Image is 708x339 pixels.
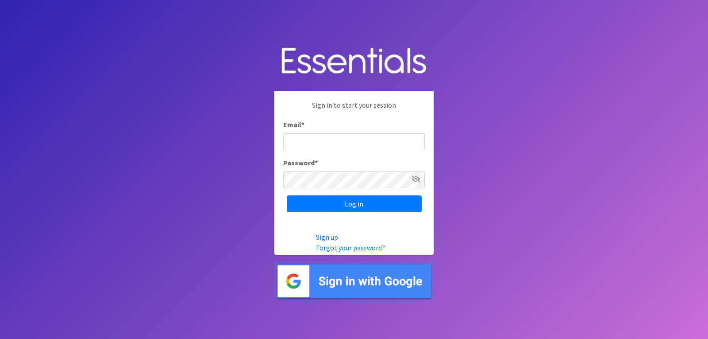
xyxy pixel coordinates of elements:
a: Sign up [316,233,338,242]
abbr: required [315,158,318,167]
abbr: required [301,120,304,129]
img: Sign in with Google [274,262,434,300]
label: Email [283,119,304,130]
input: Log in [287,195,422,212]
p: Sign in to start your session [283,100,425,119]
img: Human Essentials [274,39,434,84]
a: Forgot your password? [316,243,385,252]
label: Password [283,157,318,168]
